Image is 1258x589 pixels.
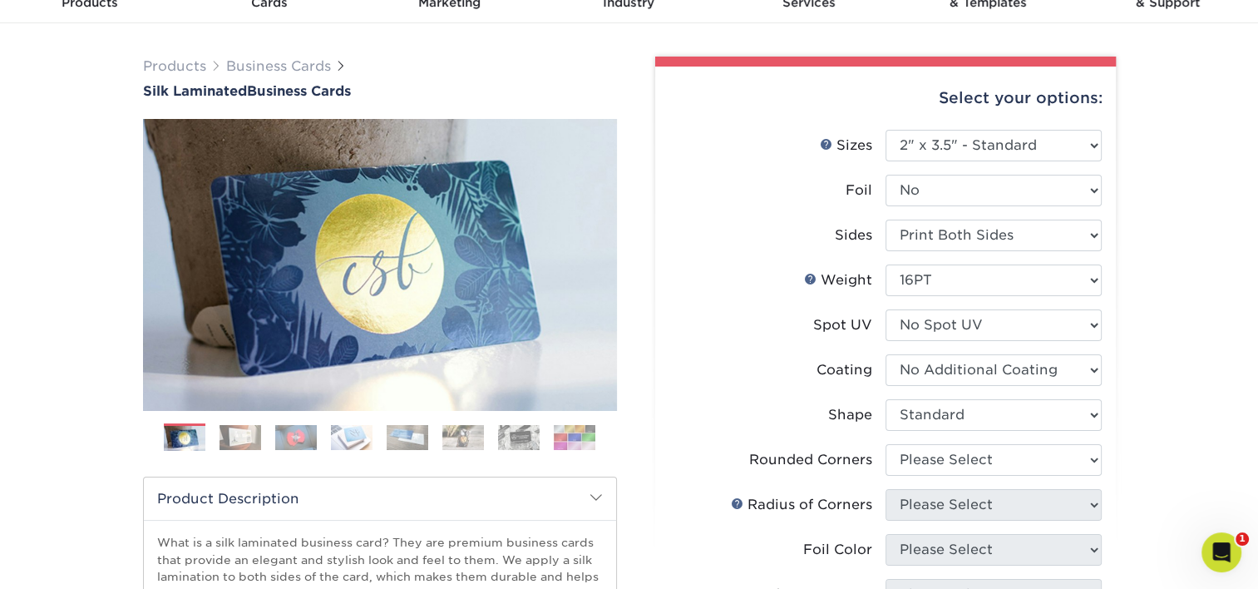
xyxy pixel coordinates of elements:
img: Silk Laminated 01 [143,27,617,502]
a: Business Cards [226,58,331,74]
div: Sides [835,225,872,245]
span: Silk Laminated [143,83,247,99]
img: Business Cards 06 [442,425,484,450]
img: Business Cards 04 [331,425,372,450]
a: Products [143,58,206,74]
a: Silk LaminatedBusiness Cards [143,83,617,99]
div: Shape [828,405,872,425]
h1: Business Cards [143,83,617,99]
div: Foil [846,181,872,200]
h2: Product Description [144,478,616,520]
img: Business Cards 03 [275,425,317,450]
img: Business Cards 07 [498,425,540,450]
div: Weight [804,270,872,290]
div: Coating [816,360,872,380]
div: Select your options: [668,67,1103,130]
img: Business Cards 01 [164,418,205,459]
img: Business Cards 02 [220,425,261,450]
div: Foil Color [803,540,872,560]
img: Business Cards 05 [387,425,428,450]
div: Radius of Corners [731,495,872,515]
img: Business Cards 08 [554,425,595,450]
div: Sizes [820,136,872,156]
iframe: Intercom live chat [1201,532,1241,572]
span: 1 [1236,532,1249,546]
div: Spot UV [813,315,872,335]
div: Rounded Corners [749,450,872,470]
